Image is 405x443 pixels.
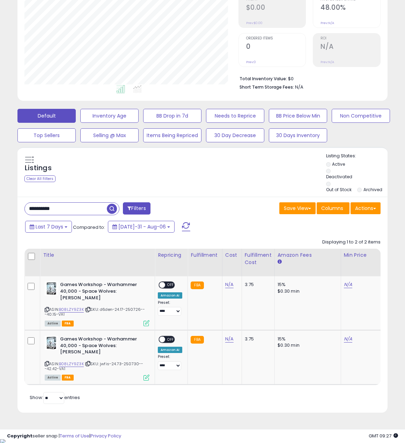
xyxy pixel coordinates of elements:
[36,223,63,230] span: Last 7 Days
[278,336,336,342] div: 15%
[321,60,334,64] small: Prev: N/A
[45,375,61,381] span: All listings currently available for purchase on Amazon
[246,21,263,25] small: Prev: $0.00
[240,74,376,82] li: $0
[317,202,349,214] button: Columns
[245,336,269,342] div: 3.75
[158,354,182,370] div: Preset:
[143,128,201,142] button: Items Being Repriced
[321,3,380,13] h2: 48.00%
[158,300,182,316] div: Preset:
[246,37,306,40] span: Ordered Items
[25,163,52,173] h5: Listings
[73,224,105,231] span: Compared to:
[321,43,380,52] h2: N/A
[123,202,150,215] button: Filters
[45,321,61,326] span: All listings currently available for purchase on Amazon
[278,342,336,348] div: $0.30 min
[25,221,72,233] button: Last 7 Days
[60,336,145,357] b: Games Workshop - Warhammer 40,000 - Space Wolves: [PERSON_NAME]
[45,336,149,380] div: ASIN:
[225,336,234,343] a: N/A
[45,281,149,325] div: ASIN:
[278,281,336,288] div: 15%
[80,109,139,123] button: Inventory Age
[45,307,145,317] span: | SKU: d6den-24.17-250726---40.15-VA1
[62,375,74,381] span: FBA
[158,292,182,299] div: Amazon AI
[191,336,204,344] small: FBA
[332,109,390,123] button: Non Competitive
[206,109,264,123] button: Needs to Reprice
[245,281,269,288] div: 3.75
[7,433,32,439] strong: Copyright
[108,221,175,233] button: [DATE]-31 - Aug-06
[240,84,294,90] b: Short Term Storage Fees:
[206,128,264,142] button: 30 Day Decrease
[332,161,345,167] label: Active
[60,281,145,303] b: Games Workshop - Warhammer 40,000 - Space Wolves: [PERSON_NAME]
[344,336,352,343] a: N/A
[62,321,74,326] span: FBA
[158,251,185,259] div: Repricing
[43,251,152,259] div: Title
[225,251,239,259] div: Cost
[369,433,398,439] span: 2025-08-14 09:27 GMT
[30,394,80,401] span: Show: entries
[278,259,282,265] small: Amazon Fees.
[322,239,381,246] div: Displaying 1 to 2 of 2 items
[321,205,343,212] span: Columns
[351,202,381,214] button: Actions
[269,128,327,142] button: 30 Days Inventory
[240,76,287,82] b: Total Inventory Value:
[60,433,89,439] a: Terms of Use
[90,433,121,439] a: Privacy Policy
[158,347,182,353] div: Amazon AI
[246,3,306,13] h2: $0.00
[246,43,306,52] h2: 0
[344,251,380,259] div: Min Price
[321,37,380,40] span: ROI
[24,175,56,182] div: Clear All Filters
[279,202,316,214] button: Save View
[59,307,84,313] a: B08LZY9Z3K
[278,251,338,259] div: Amazon Fees
[143,109,201,123] button: BB Drop in 7d
[321,21,334,25] small: Prev: N/A
[246,60,256,64] small: Prev: 0
[363,187,382,193] label: Archived
[326,153,388,159] p: Listing States:
[59,361,84,367] a: B08LZY9Z3K
[80,128,139,142] button: Selling @ Max
[45,336,58,350] img: 51j5Tsl0+QL._SL40_.jpg
[7,433,121,440] div: seller snap | |
[45,281,58,295] img: 51j5Tsl0+QL._SL40_.jpg
[191,251,219,259] div: Fulfillment
[45,361,143,371] span: | SKU: jwfis-24.73-250730---42.42-VA1
[165,282,176,288] span: OFF
[245,251,272,266] div: Fulfillment Cost
[17,109,76,123] button: Default
[191,281,204,289] small: FBA
[269,109,327,123] button: BB Price Below Min
[344,281,352,288] a: N/A
[278,288,336,294] div: $0.30 min
[295,84,303,90] span: N/A
[326,187,352,193] label: Out of Stock
[326,174,352,180] label: Deactivated
[17,128,76,142] button: Top Sellers
[225,281,234,288] a: N/A
[118,223,166,230] span: [DATE]-31 - Aug-06
[165,337,176,343] span: OFF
